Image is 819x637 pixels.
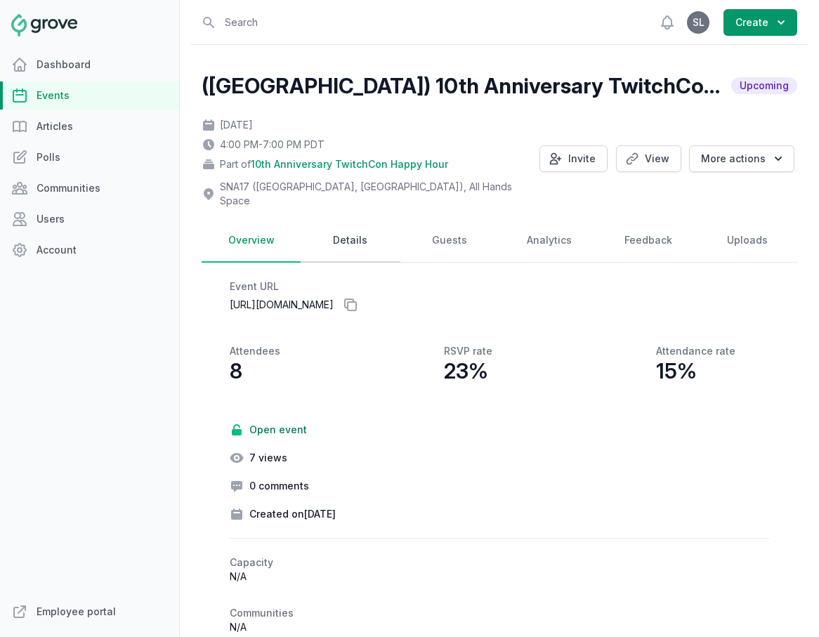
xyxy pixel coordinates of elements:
[230,620,769,634] p: N/A
[301,219,400,263] a: Details
[251,157,448,171] span: 10th Anniversary TwitchCon Happy Hour
[11,14,77,37] img: Grove
[693,18,705,27] span: SL
[202,118,528,132] div: [DATE]
[656,344,735,358] p: Attendance rate
[230,570,769,584] p: N/A
[230,344,280,358] p: Attendees
[230,294,769,316] p: [URL][DOMAIN_NAME]
[304,508,336,520] time: [DATE]
[723,9,797,36] button: Create
[230,280,769,294] h2: Event URL
[202,138,528,152] div: 4:00 PM - 7:00 PM PDT
[249,479,309,493] span: 0 comments
[687,11,709,34] button: SL
[698,219,797,263] a: Uploads
[230,556,769,570] h2: Capacity
[249,507,336,521] span: Created on
[616,145,681,172] a: View
[202,219,301,263] a: Overview
[230,358,242,383] p: 8
[689,145,794,172] button: More actions
[656,358,697,383] p: 15%
[202,157,528,171] div: Part of
[249,423,307,437] span: Open event
[731,77,797,94] span: Upcoming
[249,451,287,465] span: 7 views
[230,606,769,620] h2: Communities
[539,145,608,172] button: Invite
[202,180,528,208] div: SNA17 ([GEOGRAPHIC_DATA], [GEOGRAPHIC_DATA]) , All Hands Space
[444,358,488,383] p: 23%
[400,219,499,263] a: Guests
[499,219,598,263] a: Analytics
[202,73,723,98] h2: ([GEOGRAPHIC_DATA]) 10th Anniversary TwitchCon Happy Hour
[444,344,492,358] p: RSVP rate
[598,219,697,263] a: Feedback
